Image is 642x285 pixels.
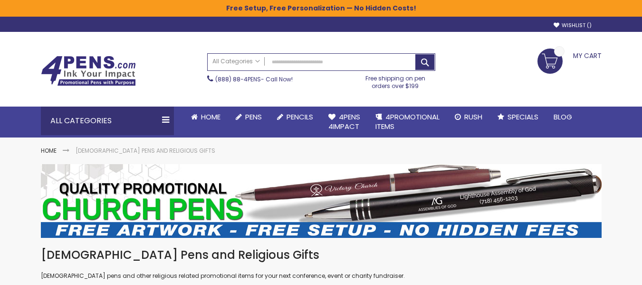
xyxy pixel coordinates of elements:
[41,107,174,135] div: All Categories
[447,107,490,128] a: Rush
[269,107,321,128] a: Pencils
[245,112,262,122] span: Pens
[41,147,57,155] a: Home
[41,56,136,86] img: 4Pens Custom Pens and Promotional Products
[546,107,580,128] a: Blog
[41,164,602,238] img: Church Pens and Religious Gifts
[215,75,293,83] span: - Call Now!
[208,54,265,69] a: All Categories
[212,58,260,65] span: All Categories
[490,107,546,128] a: Specials
[201,112,220,122] span: Home
[215,75,261,83] a: (888) 88-4PENS
[183,107,228,128] a: Home
[228,107,269,128] a: Pens
[368,107,447,138] a: 4PROMOTIONALITEMS
[321,107,368,138] a: 4Pens4impact
[76,147,215,155] strong: [DEMOGRAPHIC_DATA] Pens and Religious Gifts
[508,112,538,122] span: Specials
[554,22,592,29] a: Wishlist
[328,112,360,131] span: 4Pens 4impact
[464,112,482,122] span: Rush
[375,112,440,131] span: 4PROMOTIONAL ITEMS
[554,112,572,122] span: Blog
[41,247,602,263] h1: [DEMOGRAPHIC_DATA] Pens and Religious Gifts
[287,112,313,122] span: Pencils
[41,247,602,280] div: [DEMOGRAPHIC_DATA] pens and other religious related promotional items for your next conference, e...
[355,71,435,90] div: Free shipping on pen orders over $199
